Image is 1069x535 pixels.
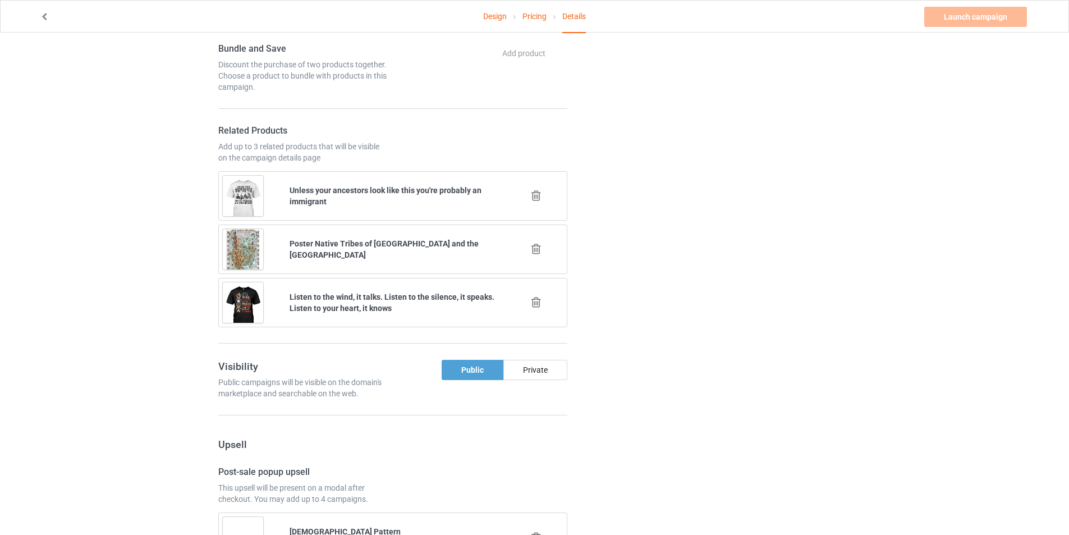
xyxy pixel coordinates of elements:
h4: Post-sale popup upsell [218,467,389,478]
div: Private [503,360,567,380]
div: Details [562,1,586,33]
div: Public [442,360,503,380]
h4: Related Products [218,125,389,137]
h3: Upsell [218,438,567,451]
div: Public campaigns will be visible on the domain's marketplace and searchable on the web. [218,377,389,399]
a: Design [483,1,507,32]
h4: Bundle and Save [218,43,389,55]
div: Discount the purchase of two products together. Choose a product to bundle with products in this ... [218,59,389,93]
b: Unless your ancestors look like this you're probably an immigrant [290,186,481,206]
b: Listen to the wind, it talks. Listen to the silence, it speaks. Listen to your heart, it knows [290,292,494,313]
b: Poster Native Tribes of [GEOGRAPHIC_DATA] and the [GEOGRAPHIC_DATA] [290,239,479,259]
a: Pricing [522,1,547,32]
div: This upsell will be present on a modal after checkout. You may add up to 4 campaigns. [218,482,389,505]
div: Add up to 3 related products that will be visible on the campaign details page [218,141,389,163]
h3: Visibility [218,360,389,373]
